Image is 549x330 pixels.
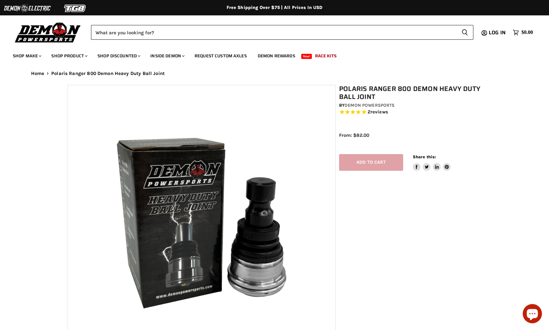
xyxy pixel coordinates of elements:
nav: Breadcrumbs [18,71,531,76]
a: Log in [486,30,510,36]
a: Race Kits [310,49,341,62]
a: Demon Powersports [345,103,395,108]
h1: Polaris Ranger 800 Demon Heavy Duty Ball Joint [339,85,485,101]
span: New! [301,54,312,59]
input: Search [91,25,456,40]
span: Log in [489,29,506,37]
span: $0.00 [521,29,533,36]
a: Request Custom Axles [190,49,252,62]
span: From: $82.00 [339,132,369,138]
a: $0.00 [510,28,536,37]
a: Shop Product [46,49,91,62]
img: TGB Logo 2 [51,2,99,14]
div: Free Shipping Over $75 | All Prices In USD [18,5,531,11]
a: Shop Discounted [93,49,144,62]
inbox-online-store-chat: Shopify online store chat [521,304,544,325]
button: Search [456,25,473,40]
span: reviews [370,109,388,115]
a: Inside Demon [146,49,188,62]
img: Demon Powersports [13,21,83,44]
a: Shop Make [8,49,45,62]
span: 2 reviews [368,109,388,115]
img: Demon Electric Logo 2 [3,2,51,14]
a: Home [31,71,45,76]
div: by [339,102,485,109]
aside: Share this: [413,154,451,171]
a: Demon Rewards [253,49,300,62]
span: Polaris Ranger 800 Demon Heavy Duty Ball Joint [51,71,165,76]
ul: Main menu [8,47,531,62]
span: Rated 5.0 out of 5 stars 2 reviews [339,109,485,116]
span: Share this: [413,154,436,159]
form: Product [91,25,473,40]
